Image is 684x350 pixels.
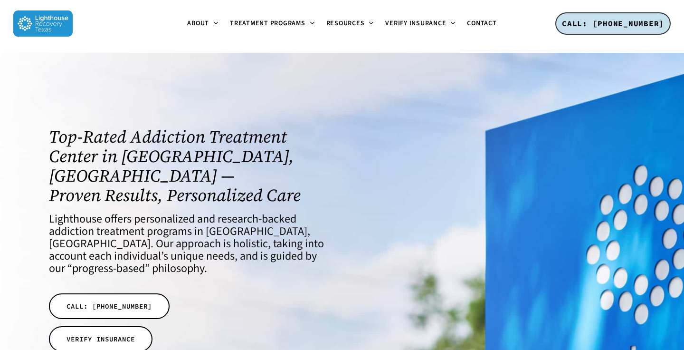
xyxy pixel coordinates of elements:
span: Verify Insurance [385,19,446,28]
span: About [187,19,209,28]
span: CALL: [PHONE_NUMBER] [562,19,664,28]
h4: Lighthouse offers personalized and research-backed addiction treatment programs in [GEOGRAPHIC_DA... [49,213,330,275]
h1: Top-Rated Addiction Treatment Center in [GEOGRAPHIC_DATA], [GEOGRAPHIC_DATA] — Proven Results, Pe... [49,127,330,205]
img: Lighthouse Recovery Texas [13,10,73,37]
a: progress-based [72,260,145,277]
span: Resources [326,19,365,28]
a: About [181,20,224,28]
a: Verify Insurance [380,20,461,28]
span: Contact [467,19,496,28]
a: Resources [321,20,380,28]
span: CALL: [PHONE_NUMBER] [66,301,152,311]
a: Contact [461,20,502,27]
a: Treatment Programs [224,20,321,28]
span: Treatment Programs [230,19,305,28]
a: CALL: [PHONE_NUMBER] [49,293,170,319]
a: CALL: [PHONE_NUMBER] [555,12,671,35]
span: VERIFY INSURANCE [66,334,135,344]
